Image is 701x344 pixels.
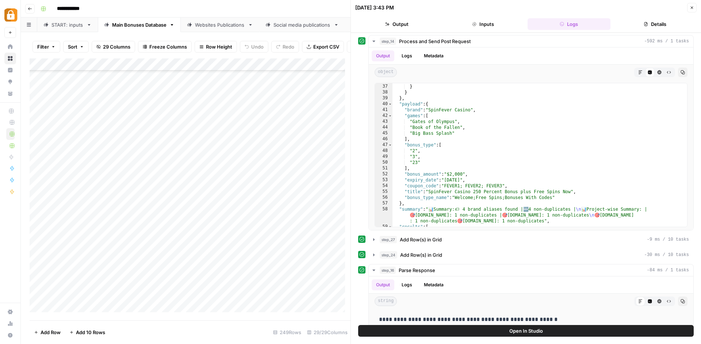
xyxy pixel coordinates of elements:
span: Add Row [41,329,61,336]
button: Add Row [30,326,65,338]
div: 41 [375,107,392,113]
a: Social media publications [259,18,345,32]
span: string [375,297,397,306]
button: -592 ms / 1 tasks [369,35,693,47]
div: 56 [375,195,392,200]
span: object [375,68,397,77]
span: Redo [283,43,294,50]
span: Add Row(s) in Grid [400,236,442,243]
a: another grid: extracted sources [345,18,446,32]
div: 42 [375,113,392,119]
span: step_16 [380,267,396,274]
div: 52 [375,171,392,177]
div: 44 [375,125,392,130]
span: Toggle code folding, rows 40 through 57 [388,101,392,107]
a: Insights [4,64,16,76]
span: 29 Columns [103,43,130,50]
button: Help + Support [4,329,16,341]
div: START: inputs [51,21,84,28]
button: Add 10 Rows [65,326,110,338]
button: Logs [397,50,417,61]
button: Sort [63,41,89,53]
span: step_27 [380,236,397,243]
span: Sort [68,43,77,50]
button: -9 ms / 10 tasks [369,234,693,245]
button: Workspace: Adzz [4,6,16,24]
button: -84 ms / 1 tasks [369,264,693,276]
a: Main Bonuses Database [98,18,181,32]
a: Home [4,41,16,53]
div: 46 [375,136,392,142]
span: Row Height [206,43,232,50]
button: Details [613,18,697,30]
span: -30 ms / 10 tasks [644,252,689,258]
div: 29/29 Columns [304,326,350,338]
span: -9 ms / 10 tasks [647,236,689,243]
span: Undo [251,43,264,50]
div: 54 [375,183,392,189]
a: Browse [4,53,16,64]
a: START: inputs [37,18,98,32]
div: 57 [375,200,392,206]
span: Toggle code folding, rows 59 through 96 [388,224,392,230]
a: Your Data [4,88,16,99]
span: Filter [37,43,49,50]
span: Parse Response [399,267,435,274]
a: Websites Publications [181,18,259,32]
span: Add 10 Rows [76,329,105,336]
div: [DATE] 3:43 PM [355,4,394,11]
div: 53 [375,177,392,183]
div: 59 [375,224,392,230]
div: Main Bonuses Database [112,21,166,28]
div: 249 Rows [270,326,304,338]
div: 55 [375,189,392,195]
button: Inputs [441,18,525,30]
button: Export CSV [302,41,344,53]
div: 45 [375,130,392,136]
div: 38 [375,89,392,95]
div: 50 [375,160,392,165]
a: Opportunities [4,76,16,88]
div: 47 [375,142,392,148]
button: 29 Columns [92,41,135,53]
span: step_24 [380,251,397,259]
span: Toggle code folding, rows 42 through 46 [388,113,392,119]
div: 40 [375,101,392,107]
span: Open In Studio [509,327,543,335]
button: Freeze Columns [138,41,192,53]
div: 58 [375,206,392,224]
div: Social media publications [273,21,331,28]
div: 39 [375,95,392,101]
button: Output [355,18,438,30]
span: Export CSV [313,43,339,50]
div: Websites Publications [195,21,245,28]
button: Filter [32,41,60,53]
button: Logs [528,18,611,30]
span: Freeze Columns [149,43,187,50]
div: -592 ms / 1 tasks [369,47,693,230]
span: step_14 [380,38,396,45]
span: Add Row(s) in Grid [400,251,442,259]
button: Open In Studio [358,325,694,337]
div: 48 [375,148,392,154]
button: Metadata [420,279,448,290]
div: 37 [375,84,392,89]
span: Toggle code folding, rows 47 through 51 [388,142,392,148]
span: Process and Send Post Request [399,38,471,45]
div: 49 [375,154,392,160]
span: -592 ms / 1 tasks [644,38,689,45]
a: Usage [4,318,16,329]
button: Metadata [420,50,448,61]
button: Logs [397,279,417,290]
div: 43 [375,119,392,125]
button: Redo [271,41,299,53]
span: -84 ms / 1 tasks [647,267,689,274]
button: Output [372,50,394,61]
a: Settings [4,306,16,318]
img: Adzz Logo [4,8,18,22]
button: -30 ms / 10 tasks [369,249,693,261]
div: 51 [375,165,392,171]
button: Output [372,279,394,290]
button: Row Height [195,41,237,53]
button: Undo [240,41,268,53]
